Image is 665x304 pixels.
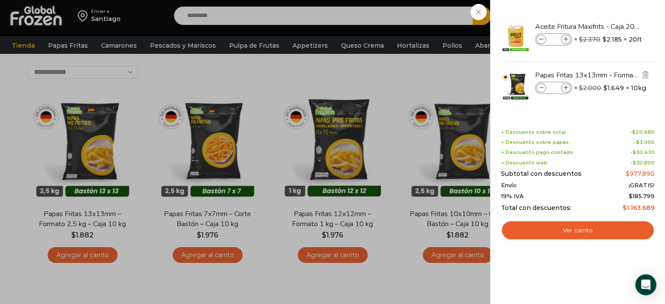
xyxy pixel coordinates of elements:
[501,170,581,178] span: Subtotal con descuentos
[630,150,655,155] span: -
[574,33,642,45] span: × × 20lt
[632,129,636,135] span: $
[641,71,649,79] img: Eliminar Papas Fritas 13x13mm - Formato 2,5 kg - Caja 10 kg del carrito
[501,150,573,155] span: + Descuento pago contado
[602,35,606,44] span: $
[501,220,655,241] a: Ver carrito
[501,129,566,135] span: + Descuento sobre total
[636,139,655,145] bdi: 3.000
[602,35,622,44] bdi: 2.185
[626,170,630,178] span: $
[501,160,547,166] span: + Descuento web
[603,84,607,92] span: $
[547,83,560,93] input: Product quantity
[579,35,600,43] bdi: 2.370
[629,192,655,199] span: 185.799
[579,35,583,43] span: $
[630,129,655,135] span: -
[633,149,636,155] span: $
[501,204,571,212] span: Total con descuentos:
[629,182,655,189] span: ¡GRATIS!
[633,160,636,166] span: $
[501,182,517,189] span: Envío
[634,140,655,145] span: -
[574,82,646,94] span: × × 10kg
[501,193,524,200] span: 19% IVA
[579,84,583,92] span: $
[633,160,655,166] bdi: 30.800
[636,139,640,145] span: $
[629,192,633,199] span: $
[626,170,655,178] bdi: 977.890
[632,129,655,135] bdi: 20.680
[535,70,639,80] a: Papas Fritas 13x13mm - Formato 2,5 kg - Caja 10 kg
[630,160,655,166] span: -
[623,204,627,212] span: $
[603,84,624,92] bdi: 1.649
[633,149,655,155] bdi: 30.430
[623,204,655,212] bdi: 1.163.689
[547,35,560,44] input: Product quantity
[535,22,639,31] a: Aceite Fritura Maxifrits - Caja 20 litros
[635,274,656,295] div: Open Intercom Messenger
[501,140,569,145] span: + Descuento sobre papas
[641,70,650,81] a: Eliminar Papas Fritas 13x13mm - Formato 2,5 kg - Caja 10 kg del carrito
[579,84,601,92] bdi: 2.000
